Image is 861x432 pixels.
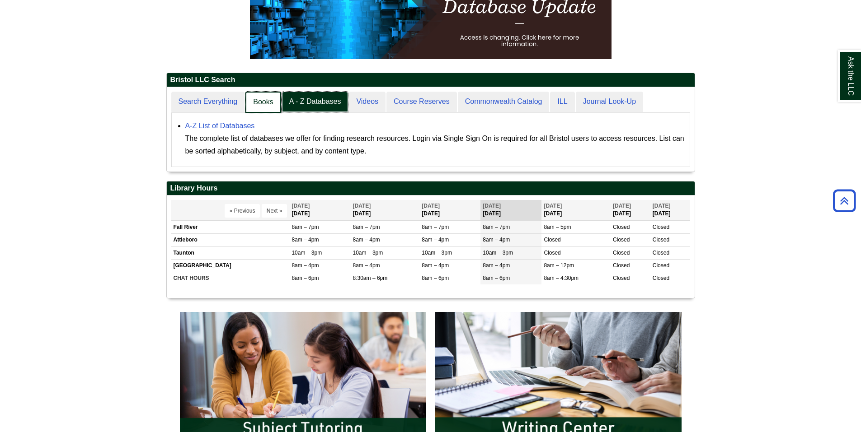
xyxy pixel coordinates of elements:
td: CHAT HOURS [171,272,290,284]
span: Closed [613,262,630,269]
a: A-Z List of Databases [185,122,255,130]
td: Fall River [171,221,290,234]
span: Closed [613,250,630,256]
span: 8am – 12pm [544,262,574,269]
span: 8am – 4pm [483,237,510,243]
a: Back to Top [830,195,859,207]
span: 8am – 6pm [422,275,449,281]
span: 8am – 4pm [422,262,449,269]
h2: Bristol LLC Search [167,73,695,87]
span: 8am – 7pm [353,224,380,230]
th: [DATE] [351,200,420,220]
span: 8am – 7pm [292,224,319,230]
span: 8am – 5pm [544,224,571,230]
h2: Library Hours [167,181,695,195]
button: « Previous [225,204,260,218]
span: 8am – 6pm [483,275,510,281]
th: [DATE] [480,200,541,220]
span: [DATE] [544,203,562,209]
span: Closed [653,224,669,230]
span: 8am – 4pm [353,237,380,243]
th: [DATE] [419,200,480,220]
a: Commonwealth Catalog [458,92,550,112]
div: The complete list of databases we offer for finding research resources. Login via Single Sign On ... [185,132,685,158]
span: [DATE] [292,203,310,209]
span: 8am – 4pm [353,262,380,269]
a: ILL [550,92,574,112]
span: Closed [613,237,630,243]
th: [DATE] [289,200,350,220]
span: [DATE] [653,203,671,209]
span: 10am – 3pm [353,250,383,256]
th: [DATE] [611,200,650,220]
th: [DATE] [650,200,690,220]
td: Attleboro [171,234,290,246]
td: [GEOGRAPHIC_DATA] [171,259,290,272]
a: Videos [349,92,386,112]
span: [DATE] [422,203,440,209]
span: 8am – 4pm [483,262,510,269]
span: [DATE] [613,203,631,209]
span: Closed [653,237,669,243]
span: Closed [653,275,669,281]
a: Search Everything [171,92,245,112]
a: Journal Look-Up [576,92,643,112]
button: Next » [262,204,287,218]
span: 10am – 3pm [422,250,452,256]
span: [DATE] [483,203,501,209]
span: 10am – 3pm [292,250,322,256]
span: 8:30am – 6pm [353,275,388,281]
span: 8am – 4pm [292,262,319,269]
span: Closed [613,224,630,230]
span: [DATE] [353,203,371,209]
span: 8am – 4pm [292,237,319,243]
span: 8am – 6pm [292,275,319,281]
span: Closed [653,262,669,269]
a: Course Reserves [386,92,457,112]
span: 8am – 7pm [483,224,510,230]
span: Closed [653,250,669,256]
span: Closed [544,237,560,243]
a: Books [245,92,281,113]
span: 8am – 4:30pm [544,275,579,281]
a: A - Z Databases [282,92,348,112]
span: 8am – 7pm [422,224,449,230]
td: Taunton [171,246,290,259]
th: [DATE] [541,200,611,220]
span: 8am – 4pm [422,237,449,243]
span: 10am – 3pm [483,250,513,256]
span: Closed [544,250,560,256]
span: Closed [613,275,630,281]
